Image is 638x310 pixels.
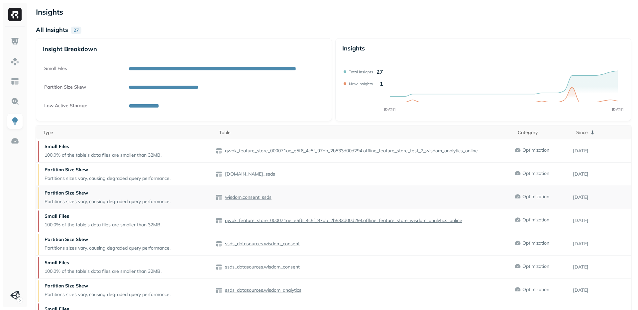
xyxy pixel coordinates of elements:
[45,245,170,251] p: Partitions sizes vary, causing degraded query performance.
[11,57,19,66] img: Assets
[45,143,161,150] p: Small Files
[222,171,275,177] a: [DOMAIN_NAME]_ssds
[36,6,631,18] p: Insights
[45,222,161,228] p: 100.0% of the table's data files are smaller than 32MB.
[222,264,300,270] a: ssds_datasources.wisdom_consent
[224,148,478,154] p: qwak_feature_store_000071ae_e5f6_4c5f_97ab_2b533d00d294.offline_feature_store_test_2_wisdom_analy...
[573,148,631,154] p: [DATE]
[216,217,222,224] img: table
[222,241,300,247] a: ssds_datasources.wisdom_consent
[43,45,325,53] p: Insight Breakdown
[45,175,170,182] p: Partitions sizes vary, causing degraded query performance.
[45,167,170,173] p: Partition Size Skew
[216,171,222,178] img: table
[522,170,549,177] p: Optimization
[216,241,222,247] img: table
[522,194,549,200] p: Optimization
[45,152,161,158] p: 100.0% of the table's data files are smaller than 32MB.
[224,171,275,177] p: [DOMAIN_NAME]_ssds
[573,287,631,293] p: [DATE]
[342,44,365,52] p: Insights
[349,69,373,74] p: Total Insights
[216,148,222,154] img: table
[45,190,170,196] p: Partition Size Skew
[224,264,300,270] p: ssds_datasources.wisdom_consent
[44,84,86,90] text: Partition Size Skew
[11,137,19,145] img: Optimization
[10,291,20,300] img: Unity
[573,241,631,247] p: [DATE]
[224,194,271,200] p: wisdom.consent_ssds
[522,263,549,270] p: Optimization
[573,194,631,200] p: [DATE]
[11,97,19,106] img: Query Explorer
[380,80,383,87] p: 1
[43,129,212,136] div: Type
[522,286,549,293] p: Optimization
[11,117,19,125] img: Insights
[36,26,68,34] p: All Insights
[222,287,301,293] a: ssds_datasources.wisdom_analytics
[222,194,271,200] a: wisdom.consent_ssds
[45,283,170,289] p: Partition Size Skew
[573,217,631,224] p: [DATE]
[45,291,170,298] p: Partitions sizes vary, causing degraded query performance.
[518,129,569,136] div: Category
[8,8,22,21] img: Ryft
[612,107,624,112] tspan: [DATE]
[384,107,396,112] tspan: [DATE]
[376,68,383,75] p: 27
[45,236,170,243] p: Partition Size Skew
[216,194,222,201] img: table
[224,241,300,247] p: ssds_datasources.wisdom_consent
[216,264,222,271] img: table
[573,264,631,270] p: [DATE]
[71,27,81,34] p: 27
[224,217,462,224] p: qwak_feature_store_000071ae_e5f6_4c5f_97ab_2b533d00d294.offline_feature_store_wisdom_analytics_on...
[45,260,161,266] p: Small Files
[573,171,631,177] p: [DATE]
[222,148,478,154] a: qwak_feature_store_000071ae_e5f6_4c5f_97ab_2b533d00d294.offline_feature_store_test_2_wisdom_analy...
[522,147,549,153] p: Optimization
[576,128,628,136] div: Since
[44,65,67,71] text: Small Files
[522,217,549,223] p: Optimization
[11,37,19,46] img: Dashboard
[11,77,19,86] img: Asset Explorer
[45,198,170,205] p: Partitions sizes vary, causing degraded query performance.
[45,213,161,219] p: Small Files
[45,268,161,274] p: 100.0% of the table's data files are smaller than 32MB.
[222,217,462,224] a: qwak_feature_store_000071ae_e5f6_4c5f_97ab_2b533d00d294.offline_feature_store_wisdom_analytics_on...
[219,129,511,136] div: Table
[44,103,87,109] text: Low Active Storage
[349,81,373,86] p: New Insights
[224,287,301,293] p: ssds_datasources.wisdom_analytics
[522,240,549,246] p: Optimization
[216,287,222,294] img: table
